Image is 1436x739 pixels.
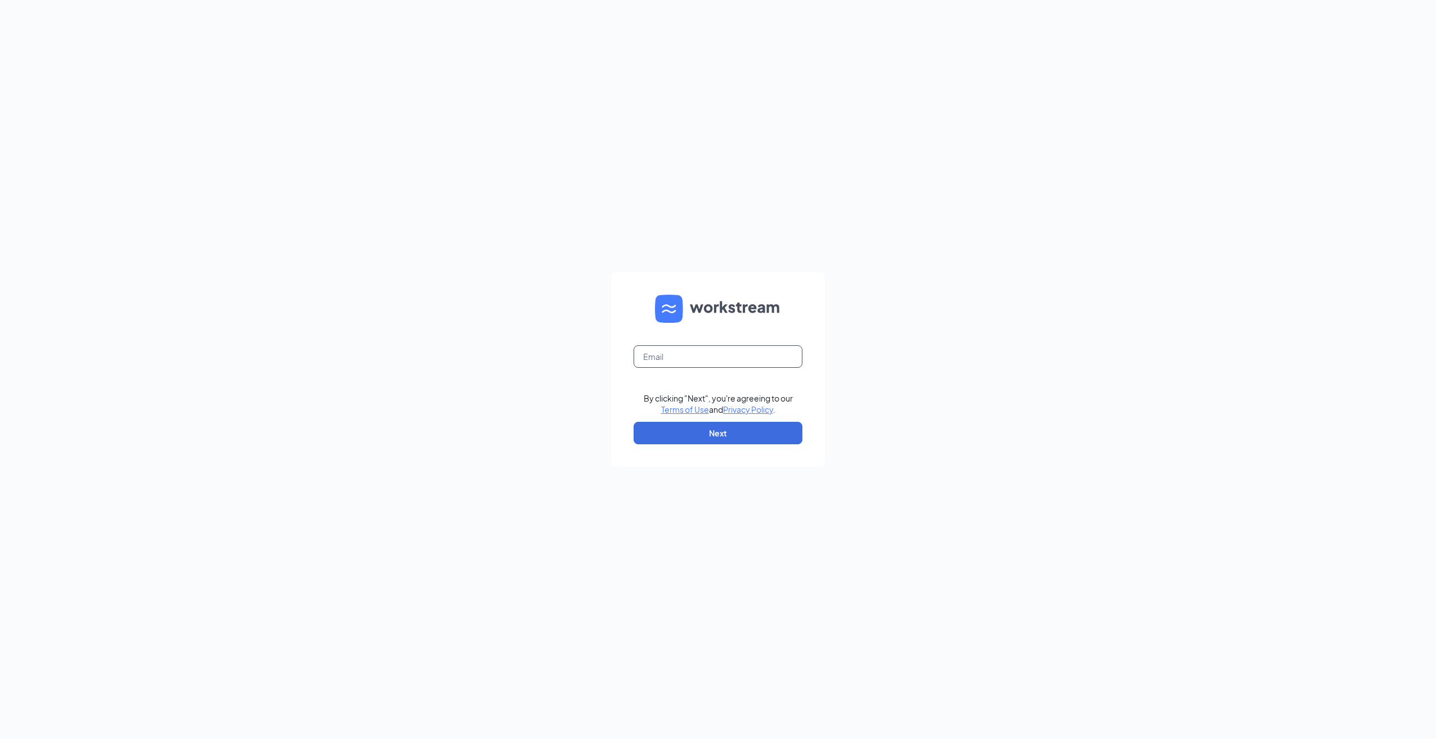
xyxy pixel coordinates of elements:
[644,393,793,415] div: By clicking "Next", you're agreeing to our and .
[634,422,802,444] button: Next
[661,404,709,414] a: Terms of Use
[723,404,773,414] a: Privacy Policy
[634,345,802,368] input: Email
[655,295,781,323] img: WS logo and Workstream text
